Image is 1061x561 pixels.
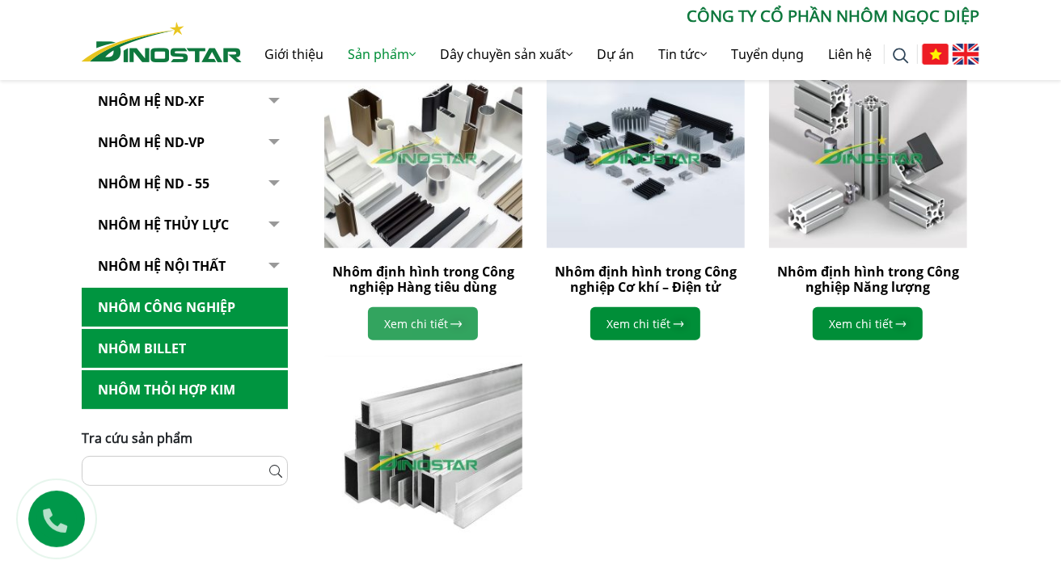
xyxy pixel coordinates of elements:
[428,28,585,80] a: Dây chuyền sản xuất
[82,370,288,410] a: Nhôm Thỏi hợp kim
[82,205,288,245] a: Nhôm hệ thủy lực
[646,28,719,80] a: Tin tức
[82,123,288,162] a: Nhôm Hệ ND-VP
[82,329,288,369] a: Nhôm Billet
[555,263,737,296] a: Nhôm định hình trong Công nghiệp Cơ khí – Điện tử
[82,429,192,447] span: Tra cứu sản phẩm
[82,288,288,327] a: Nhôm Công nghiệp
[719,28,816,80] a: Tuyển dụng
[813,307,923,340] a: Xem chi tiết
[769,50,967,248] img: Nhôm định hình trong Công nghiệp Năng lượng
[777,263,959,296] a: Nhôm định hình trong Công nghiệp Năng lượng
[590,307,700,340] a: Xem chi tiết
[547,50,745,248] img: Nhôm định hình trong Công nghiệp Cơ khí – Điện tử
[368,307,478,340] a: Xem chi tiết
[336,28,428,80] a: Sản phẩm
[332,263,514,296] a: Nhôm định hình trong Công nghiệp Hàng tiêu dùng
[585,28,646,80] a: Dự án
[324,356,522,555] img: Nhôm định hình trong Công nghiệp Vận tải
[324,50,522,248] img: Nhôm định hình trong Công nghiệp Hàng tiêu dùng
[82,82,288,121] a: Nhôm Hệ ND-XF
[816,28,884,80] a: Liên hệ
[893,48,909,64] img: search
[82,22,242,62] img: Nhôm Dinostar
[922,44,949,65] img: Tiếng Việt
[82,164,288,204] a: NHÔM HỆ ND - 55
[82,247,288,286] a: Nhôm hệ nội thất
[953,44,979,65] img: English
[252,28,336,80] a: Giới thiệu
[242,4,979,28] p: CÔNG TY CỔ PHẦN NHÔM NGỌC DIỆP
